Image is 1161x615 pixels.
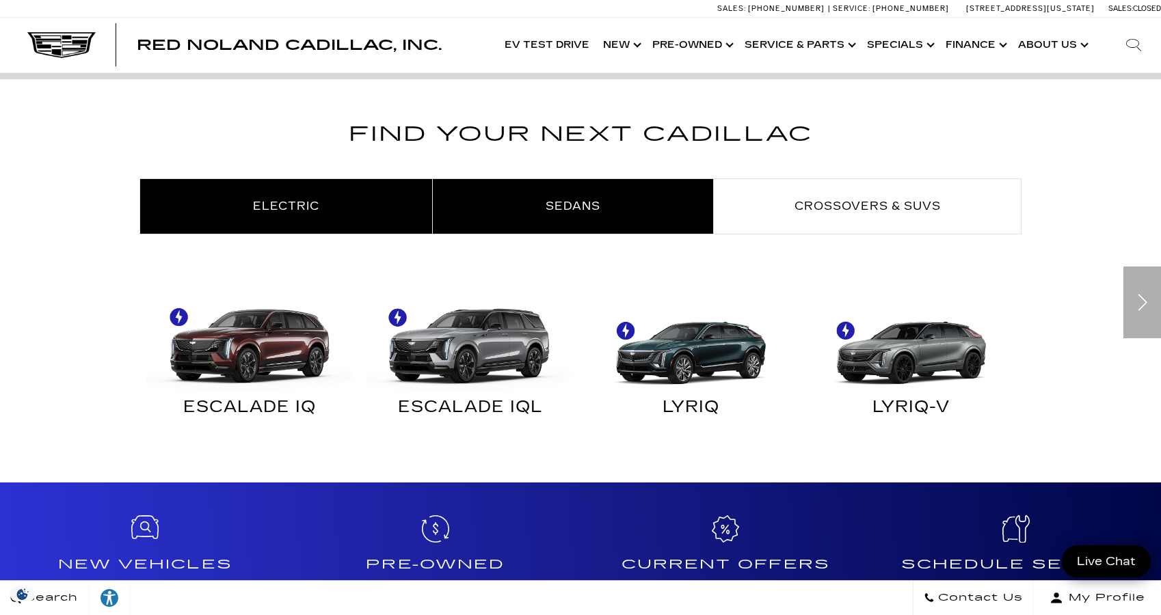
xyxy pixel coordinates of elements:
img: LYRIQ [587,288,795,391]
li: Sedans [433,178,714,234]
h4: Current Offers [586,553,866,575]
a: Red Noland Cadillac, Inc. [137,38,442,52]
a: About Us [1011,18,1093,72]
img: ESCALADE IQ [146,288,353,391]
span: Electric [253,200,319,213]
a: Explore your accessibility options [89,581,131,615]
span: [PHONE_NUMBER] [748,4,825,13]
img: ESCALADE IQL [367,288,574,391]
span: My Profile [1063,588,1145,607]
span: [PHONE_NUMBER] [872,4,949,13]
a: Contact Us [913,581,1034,615]
li: Crossovers & SUVs [714,178,1022,234]
div: LYRIQ-V [812,401,1012,419]
a: EV Test Drive [498,18,596,72]
a: LYRIQ LYRIQ [580,288,801,429]
span: Contact Us [935,588,1023,607]
li: Electric [139,178,433,234]
div: ESCALADE IQL [371,401,571,419]
a: Sales: [PHONE_NUMBER] [717,5,828,12]
a: LYRIQ-V LYRIQ-V [801,288,1022,429]
span: Crossovers & SUVs [795,200,941,213]
a: Finance [939,18,1011,72]
a: ESCALADE IQL ESCALADE IQL [360,288,581,429]
span: Live Chat [1070,553,1143,569]
div: Next [1123,266,1161,338]
a: ESCALADE IQ ESCALADE IQ [139,288,360,429]
span: Closed [1133,4,1161,13]
h2: Find Your Next Cadillac [139,118,1022,168]
h4: Pre-Owned [296,553,576,575]
h4: Schedule Service [877,553,1156,575]
img: Cadillac Dark Logo with Cadillac White Text [27,32,96,58]
div: Electric [139,288,1022,429]
span: Sales: [1108,4,1133,13]
a: [STREET_ADDRESS][US_STATE] [966,4,1095,13]
div: ESCALADE IQ [150,401,350,419]
span: Red Noland Cadillac, Inc. [137,37,442,53]
a: Specials [860,18,939,72]
span: Service: [833,4,870,13]
button: Open user profile menu [1034,581,1161,615]
a: Service & Parts [738,18,860,72]
h4: New Vehicles [5,553,285,575]
a: New [596,18,645,72]
div: LYRIQ [591,401,791,419]
span: Search [21,588,78,607]
a: Service: [PHONE_NUMBER] [828,5,952,12]
section: Click to Open Cookie Consent Modal [7,587,38,601]
a: Live Chat [1062,545,1151,577]
span: Sales: [717,4,746,13]
a: Pre-Owned [645,18,738,72]
img: LYRIQ-V [808,288,1015,391]
span: Sedans [546,200,600,213]
div: Search [1106,18,1161,72]
img: Opt-Out Icon [7,587,38,601]
div: Explore your accessibility options [89,588,130,608]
